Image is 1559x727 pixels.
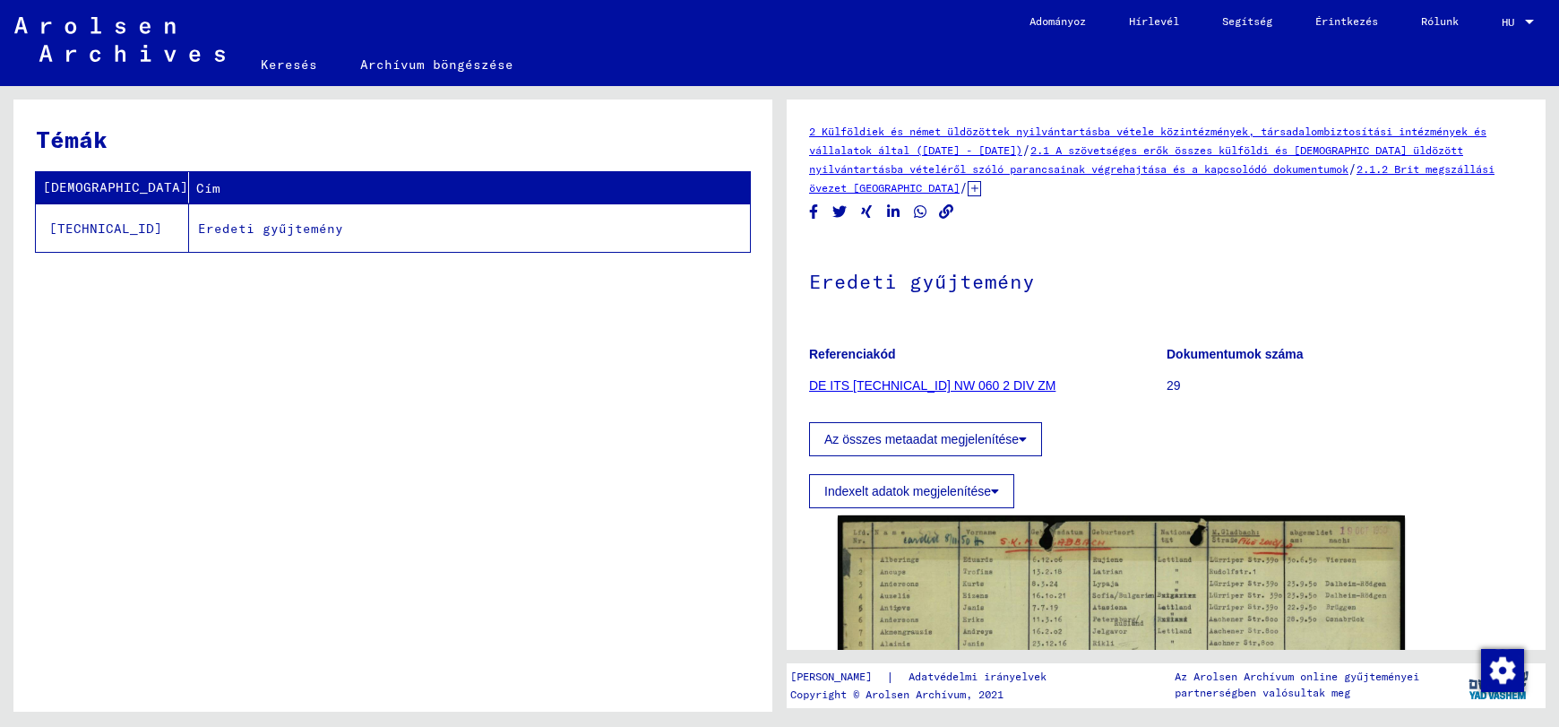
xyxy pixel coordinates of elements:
font: Archívum böngészése [360,56,513,73]
font: [DEMOGRAPHIC_DATA] [43,179,188,195]
button: Az összes metaadat megjelenítése [809,422,1042,456]
font: Adatvédelmi irányelvek [909,670,1047,683]
font: / [1348,160,1357,177]
font: Cím [196,180,220,196]
a: Keresés [239,43,339,86]
font: Témák [36,125,108,154]
button: Megosztás Facebookon [805,201,823,223]
font: HU [1502,15,1514,29]
button: Megosztás Xingen [857,201,876,223]
font: Rólunk [1421,14,1459,28]
img: yv_logo.png [1465,662,1532,707]
font: [PERSON_NAME] [790,670,872,683]
div: Hozzájárulás módosítása [1480,648,1523,691]
font: Az összes metaadat megjelenítése [824,432,1019,446]
font: Keresés [261,56,317,73]
font: Eredeti gyűjtemény [198,221,343,237]
font: partnerségben valósultak meg [1175,686,1350,699]
font: Hírlevél [1129,14,1179,28]
font: Copyright © Arolsen Archívum, 2021 [790,688,1003,701]
a: [PERSON_NAME] [790,668,886,687]
font: [TECHNICAL_ID] [49,221,162,237]
font: Érintkezés [1315,14,1378,28]
font: Indexelt adatok megjelenítése [824,484,991,498]
a: DE ITS [TECHNICAL_ID] NW 060 2 DIV ZM [809,378,1055,393]
font: Segítség [1222,14,1272,28]
font: | [886,669,894,685]
font: / [1022,142,1030,158]
font: / [960,179,968,195]
font: Referenciakód [809,347,895,361]
img: Arolsen_neg.svg [14,17,225,62]
button: Indexelt adatok megjelenítése [809,474,1014,508]
font: Az Arolsen Archívum online gyűjteményei [1175,670,1419,683]
a: Archívum böngészése [339,43,535,86]
font: Adományoz [1029,14,1086,28]
font: Dokumentumok száma [1167,347,1303,361]
button: Megosztás WhatsApp-on [911,201,930,223]
img: Hozzájárulás módosítása [1481,649,1524,692]
a: Adatvédelmi irányelvek [894,668,1068,687]
a: 2 Külföldiek és német üldözöttek nyilvántartásba vétele közintézmények, társadalombiztosítási int... [809,125,1486,157]
button: Megosztás LinkedIn-en [884,201,903,223]
button: Link másolása [937,201,956,223]
font: 29 [1167,378,1181,393]
a: 2.1 A szövetséges erők összes külföldi és [DEMOGRAPHIC_DATA] üldözött nyilvántartásba vételéről s... [809,143,1463,176]
font: Eredeti gyűjtemény [809,269,1035,294]
button: Megosztás Twitteren [831,201,849,223]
